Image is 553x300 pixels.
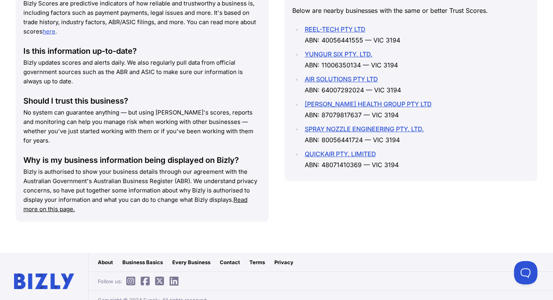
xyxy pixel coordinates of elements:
[274,258,293,266] div: Privacy
[220,258,240,266] div: Contact
[215,253,245,272] a: Contact
[305,125,424,133] a: SPRAY NOZZLE ENGINEERING PTY. LTD.
[23,167,261,214] p: Bizly is authorised to show your business details through our agreement with the Australian Gover...
[305,75,378,83] a: AIR SOLUTIONS PTY LTD
[245,253,270,272] a: Terms
[98,277,182,285] span: Follow us:
[23,95,261,106] div: Should I trust this business?
[302,24,530,46] li: ABN: 40056441555 — VIC 3194
[23,155,261,166] div: Why is my business information being displayed on Bizly?
[93,253,118,272] a: About
[42,28,55,35] a: here
[98,258,113,266] div: About
[249,258,265,266] div: Terms
[302,124,530,145] li: ABN: 80056441724 — VIC 3194
[122,258,163,266] div: Business Basics
[168,253,215,272] a: Every Business
[302,148,530,170] li: ABN: 48071410369 — VIC 3194
[292,5,530,16] p: Below are nearby businesses with the same or better Trust Scores.
[305,100,432,108] a: [PERSON_NAME] HEALTH GROUP PTY LTD
[514,261,537,284] iframe: Toggle Customer Support
[270,253,298,272] a: Privacy
[305,50,373,58] a: YUNGUR SIX PTY. LTD.
[302,49,530,71] li: ABN: 11006350134 — VIC 3194
[118,253,168,272] a: Business Basics
[172,258,210,266] div: Every Business
[23,108,261,145] p: No system can guarantee anything — but using [PERSON_NAME]'s scores, reports and monitoring can h...
[305,25,366,33] a: REEL-TECH PTY LTD
[23,46,261,56] div: Is this information up-to-date?
[23,58,261,86] p: Bizly updates scores and alerts daily. We also regularly pull data from official government sourc...
[305,150,376,158] a: QUICKAIR PTY. LIMITED
[302,74,530,95] li: ABN: 64007292024 — VIC 3194
[302,99,530,120] li: ABN: 87079817637 — VIC 3194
